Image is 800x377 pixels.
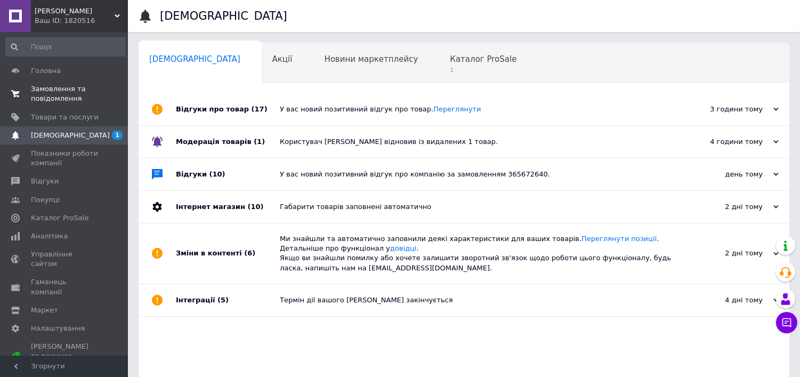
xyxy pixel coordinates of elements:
[31,213,88,223] span: Каталог ProSale
[254,138,265,146] span: (1)
[176,126,280,158] div: Модерація товарів
[31,277,99,296] span: Гаманець компанії
[176,223,280,284] div: Зміни в контенті
[280,295,672,305] div: Термін дії вашого [PERSON_NAME] закінчується
[450,54,516,64] span: Каталог ProSale
[324,54,418,64] span: Новини маркетплейсу
[35,16,128,26] div: Ваш ID: 1820516
[280,170,672,179] div: У вас новий позитивний відгук про компанію за замовленням 365672640.
[31,113,99,122] span: Товари та послуги
[5,37,126,57] input: Пошук
[272,54,293,64] span: Акції
[31,195,60,205] span: Покупці
[217,296,229,304] span: (5)
[31,250,99,269] span: Управління сайтом
[160,10,287,22] h1: [DEMOGRAPHIC_DATA]
[31,177,59,186] span: Відгуки
[672,170,779,179] div: день тому
[176,284,280,316] div: Інтеграції
[672,137,779,147] div: 4 години тому
[149,54,240,64] span: [DEMOGRAPHIC_DATA]
[31,66,61,76] span: Головна
[31,324,85,333] span: Налаштування
[672,248,779,258] div: 2 дні тому
[252,105,268,113] span: (17)
[209,170,225,178] span: (10)
[112,131,123,140] span: 1
[672,202,779,212] div: 2 дні тому
[280,202,672,212] div: Габарити товарів заповнені автоматично
[176,158,280,190] div: Відгуки
[31,342,99,371] span: [PERSON_NAME] та рахунки
[672,295,779,305] div: 4 дні тому
[176,93,280,125] div: Відгуки про товар
[31,231,68,241] span: Аналітика
[390,244,417,252] a: довідці
[450,66,516,74] span: 1
[31,131,110,140] span: [DEMOGRAPHIC_DATA]
[433,105,481,113] a: Переглянути
[247,203,263,211] span: (10)
[31,306,58,315] span: Маркет
[280,105,672,114] div: У вас новий позитивний відгук про товар.
[31,84,99,103] span: Замовлення та повідомлення
[176,191,280,223] div: Інтернет магазин
[280,137,672,147] div: Користувач [PERSON_NAME] відновив із видалених 1 товар.
[280,234,672,273] div: Ми знайшли та автоматично заповнили деякі характеристики для ваших товарів. . Детальніше про функ...
[776,312,797,333] button: Чат з покупцем
[244,249,255,257] span: (6)
[35,6,115,16] span: Магазин Радіодеталі
[672,105,779,114] div: 3 години тому
[31,149,99,168] span: Показники роботи компанії
[581,235,657,243] a: Переглянути позиції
